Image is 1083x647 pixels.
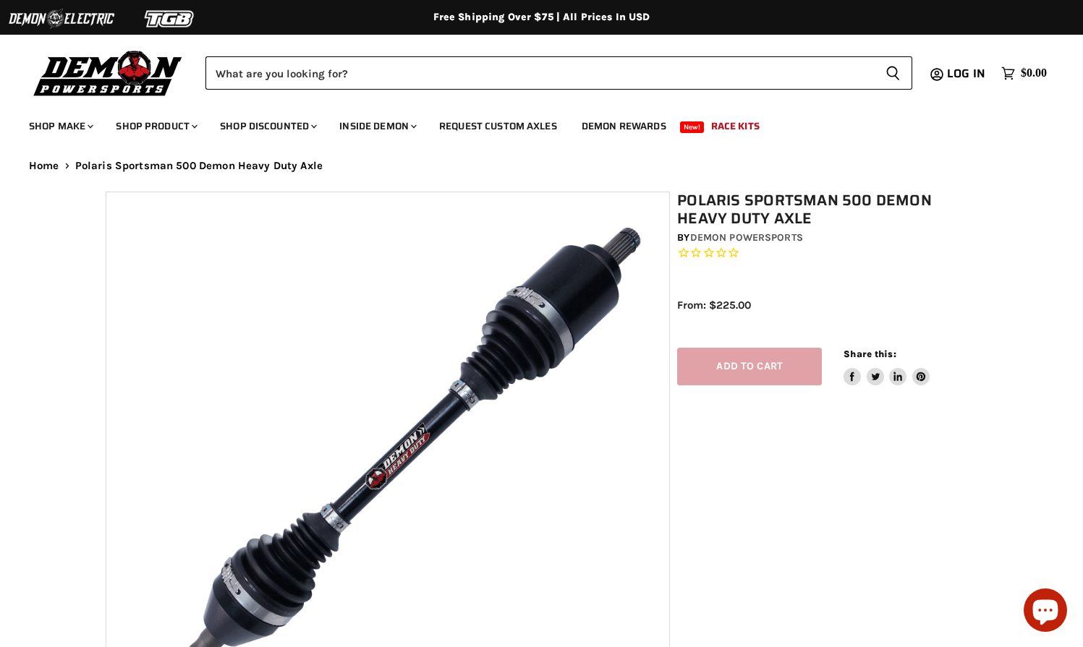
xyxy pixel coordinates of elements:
[7,5,116,33] img: Demon Electric Logo 2
[29,160,59,172] a: Home
[874,56,912,90] button: Search
[18,106,1043,141] ul: Main menu
[328,111,425,141] a: Inside Demon
[205,56,912,90] form: Product
[105,111,206,141] a: Shop Product
[75,160,323,172] span: Polaris Sportsman 500 Demon Heavy Duty Axle
[677,192,985,228] h1: Polaris Sportsman 500 Demon Heavy Duty Axle
[690,231,803,244] a: Demon Powersports
[677,246,985,261] span: Rated 0.0 out of 5 stars 0 reviews
[29,47,187,98] img: Demon Powersports
[1021,67,1047,80] span: $0.00
[428,111,568,141] a: Request Custom Axles
[947,64,985,82] span: Log in
[116,5,224,33] img: TGB Logo 2
[18,111,102,141] a: Shop Make
[994,63,1054,84] a: $0.00
[1019,588,1071,635] inbox-online-store-chat: Shopify online store chat
[677,230,985,246] div: by
[209,111,326,141] a: Shop Discounted
[700,111,770,141] a: Race Kits
[205,56,874,90] input: Search
[571,111,677,141] a: Demon Rewards
[677,299,751,312] span: From: $225.00
[844,348,896,359] span: Share this:
[940,67,994,80] a: Log in
[680,121,705,133] span: New!
[844,348,930,386] aside: Share this:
